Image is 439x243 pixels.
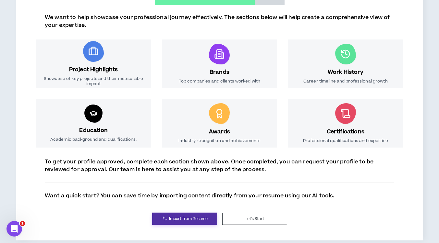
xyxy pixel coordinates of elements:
a: Import from Resume [152,213,217,225]
p: Professional qualifications and expertise [303,138,388,143]
p: To get your profile approved, complete each section shown above. Once completed, you can request ... [45,158,394,173]
p: Top companies and clients worked with [179,79,260,84]
p: We want to help showcase your professional journey effectively. The sections below will help crea... [45,14,394,29]
p: Academic background and qualifications. [50,137,137,142]
p: Industry recognition and achievements [178,138,260,143]
h3: Brands [210,68,229,76]
h3: Project Highlights [69,66,118,73]
span: 1 [20,221,25,226]
h3: Education [79,127,107,134]
h3: Work History [328,68,363,76]
button: Let's Start [222,213,287,225]
h3: Certifications [327,128,364,136]
h3: Awards [209,128,230,136]
p: Showcase of key projects and their measurable impact [43,76,144,86]
p: Career timeline and professional growth [303,79,388,84]
iframe: Intercom live chat [6,221,22,237]
span: Import from Resume [169,216,208,222]
p: Want a quick start? You can save time by importing content directly from your resume using our AI... [45,192,335,200]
